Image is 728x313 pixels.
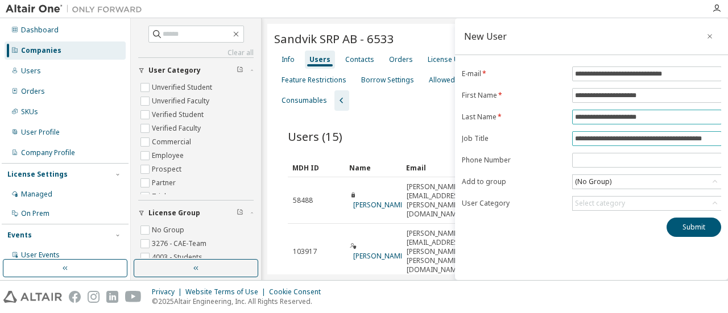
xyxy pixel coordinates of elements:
[152,176,178,190] label: Partner
[21,66,41,76] div: Users
[464,32,507,41] div: New User
[237,208,243,218] span: Clear filter
[6,3,148,15] img: Altair One
[21,190,52,199] div: Managed
[7,231,32,240] div: Events
[152,149,186,162] label: Employee
[138,201,254,226] button: License Group
[21,251,60,260] div: User Events
[274,31,394,47] span: Sandvik SRP AB - 6533
[462,112,565,122] label: Last Name
[152,190,168,203] label: Trial
[428,55,475,64] div: License Usage
[282,55,295,64] div: Info
[407,182,464,219] span: [PERSON_NAME][EMAIL_ADDRESS][PERSON_NAME][DOMAIN_NAME]
[69,291,81,303] img: facebook.svg
[389,55,413,64] div: Orders
[152,297,328,306] p: © 2025 Altair Engineering, Inc. All Rights Reserved.
[152,223,187,237] label: No Group
[309,55,330,64] div: Users
[462,134,565,143] label: Job Title
[88,291,100,303] img: instagram.svg
[462,177,565,186] label: Add to group
[573,197,721,210] div: Select category
[21,209,49,218] div: On Prem
[462,69,565,78] label: E-mail
[462,91,565,100] label: First Name
[21,107,38,116] div: SKUs
[573,176,613,188] div: (No Group)
[462,156,565,165] label: Phone Number
[21,148,75,157] div: Company Profile
[21,46,61,55] div: Companies
[152,287,185,297] div: Privacy
[152,122,203,135] label: Verified Faculty
[152,237,209,251] label: 3276 - CAE-Team
[152,251,205,264] label: 4003 - Students
[7,170,68,179] div: License Settings
[575,199,625,208] div: Select category
[353,200,406,210] a: [PERSON_NAME]
[462,199,565,208] label: User Category
[148,208,200,218] span: License Group
[429,76,501,85] div: Allowed IP Addresses
[667,218,721,237] button: Submit
[237,66,243,75] span: Clear filter
[152,81,214,94] label: Unverified Student
[138,48,254,57] a: Clear all
[152,108,206,122] label: Verified Student
[288,128,342,144] span: Users (15)
[407,229,464,274] span: [PERSON_NAME][EMAIL_ADDRESS][PERSON_NAME][PERSON_NAME][DOMAIN_NAME]
[21,128,60,137] div: User Profile
[573,175,721,189] div: (No Group)
[152,135,193,149] label: Commercial
[282,96,327,105] div: Consumables
[353,251,406,261] a: [PERSON_NAME]
[361,76,414,85] div: Borrow Settings
[406,158,454,177] div: Email
[293,247,317,256] span: 103917
[269,287,328,297] div: Cookie Consent
[152,162,184,176] label: Prospect
[292,158,340,177] div: MDH ID
[185,287,269,297] div: Website Terms of Use
[152,94,212,108] label: Unverified Faculty
[125,291,142,303] img: youtube.svg
[345,55,374,64] div: Contacts
[21,87,45,96] div: Orders
[148,66,201,75] span: User Category
[3,291,62,303] img: altair_logo.svg
[106,291,118,303] img: linkedin.svg
[138,58,254,83] button: User Category
[349,158,397,177] div: Name
[282,76,346,85] div: Feature Restrictions
[21,26,59,35] div: Dashboard
[293,196,313,205] span: 58488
